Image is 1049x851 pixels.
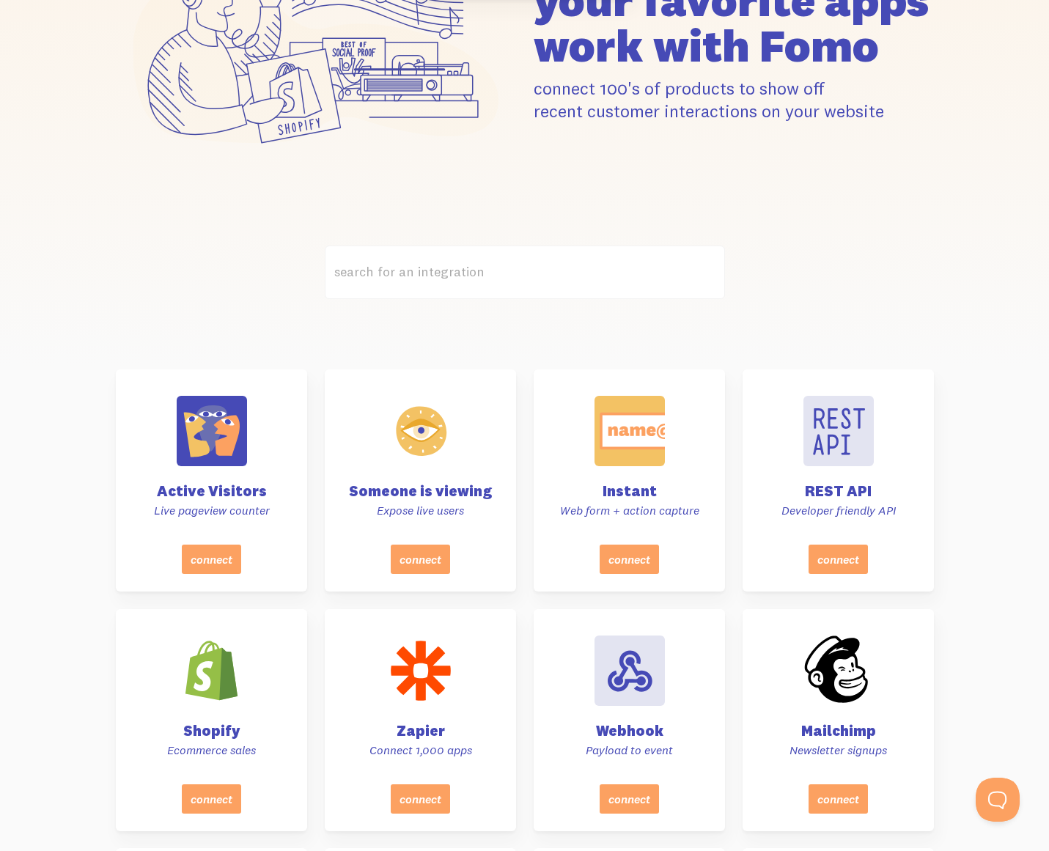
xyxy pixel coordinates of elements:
h4: Active Visitors [133,484,290,498]
h4: REST API [760,484,916,498]
a: Zapier Connect 1,000 apps connect [325,609,516,831]
a: Active Visitors Live pageview counter connect [116,369,307,592]
a: Shopify Ecommerce sales connect [116,609,307,831]
a: REST API Developer friendly API connect [743,369,934,592]
p: connect 100's of products to show off recent customer interactions on your website [534,77,934,122]
button: connect [182,784,241,813]
iframe: Help Scout Beacon - Open [976,778,1020,822]
p: Payload to event [551,743,707,758]
p: Newsletter signups [760,743,916,758]
h4: Shopify [133,723,290,738]
h4: Mailchimp [760,723,916,738]
button: connect [809,784,868,813]
button: connect [391,545,450,574]
a: Someone is viewing Expose live users connect [325,369,516,592]
p: Expose live users [342,503,498,518]
button: connect [809,545,868,574]
h4: Webhook [551,723,707,738]
a: Webhook Payload to event connect [534,609,725,831]
a: Mailchimp Newsletter signups connect [743,609,934,831]
p: Ecommerce sales [133,743,290,758]
h4: Instant [551,484,707,498]
p: Developer friendly API [760,503,916,518]
button: connect [600,545,659,574]
p: Web form + action capture [551,503,707,518]
button: connect [600,784,659,813]
h4: Someone is viewing [342,484,498,498]
label: search for an integration [325,246,725,299]
a: Instant Web form + action capture connect [534,369,725,592]
p: Live pageview counter [133,503,290,518]
button: connect [391,784,450,813]
h4: Zapier [342,723,498,738]
p: Connect 1,000 apps [342,743,498,758]
button: connect [182,545,241,574]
